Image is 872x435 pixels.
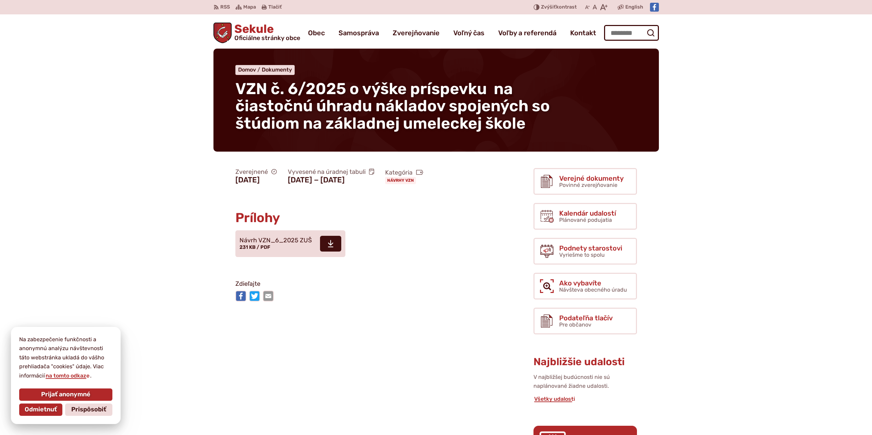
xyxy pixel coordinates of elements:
a: Ako vybavíte Návšteva obecného úradu [533,273,637,299]
p: Zdieľajte [235,279,479,289]
span: Mapa [243,3,256,11]
a: Obec [308,23,325,42]
h3: Najbližšie udalosti [533,356,637,368]
span: Prispôsobiť [71,406,106,413]
img: Prejsť na domovskú stránku [213,23,232,43]
a: Verejné dokumenty Povinné zverejňovanie [533,168,637,195]
span: Verejné dokumenty [559,175,624,182]
p: V najbližšej budúcnosti nie sú naplánované žiadne udalosti. [533,373,637,391]
span: Podateľňa tlačív [559,314,613,322]
a: Domov [238,66,262,73]
span: RSS [220,3,230,11]
button: Prispôsobiť [65,404,112,416]
span: Zvýšiť [541,4,556,10]
span: Vyvesené na úradnej tabuli [288,168,374,176]
span: VZN č. 6/2025 o výške príspevku na čiastočnú úhradu nákladov spojených so štúdiom na základnej um... [235,79,550,133]
a: Podateľňa tlačív Pre občanov [533,308,637,334]
a: Kalendár udalostí Plánované podujatia [533,203,637,230]
span: Plánované podujatia [559,217,612,223]
a: Kontakt [570,23,596,42]
a: Podnety starostovi Vyriešme to spolu [533,238,637,265]
button: Prijať anonymné [19,388,112,401]
a: Návrhy VZN [385,177,416,184]
span: Oficiálne stránky obce [234,35,300,41]
span: Domov [238,66,256,73]
figcaption: [DATE] − [DATE] [288,176,374,184]
span: kontrast [541,4,577,10]
span: Podnety starostovi [559,244,622,252]
figcaption: [DATE] [235,176,277,184]
a: Logo Sekule, prejsť na domovskú stránku. [213,23,300,43]
span: Vyriešme to spolu [559,252,605,258]
a: Voľby a referendá [498,23,556,42]
p: Na zabezpečenie funkčnosti a anonymnú analýzu návštevnosti táto webstránka ukladá do vášho prehli... [19,335,112,380]
span: English [625,3,643,11]
span: Kategória [385,169,423,177]
a: na tomto odkaze [45,372,90,379]
img: Prejsť na Facebook stránku [650,3,659,12]
span: 231 KB / PDF [240,244,270,250]
a: English [624,3,644,11]
img: Zdieľať na Facebooku [235,291,246,302]
span: Pre občanov [559,321,591,328]
span: Návrh VZN_6_2025 ZUŠ [240,237,312,244]
button: Odmietnuť [19,404,62,416]
span: Návšteva obecného úradu [559,286,627,293]
a: Voľný čas [453,23,484,42]
a: Všetky udalosti [533,396,576,402]
span: Kalendár udalostí [559,209,616,217]
h2: Prílohy [235,211,479,225]
img: Zdieľať e-mailom [263,291,274,302]
a: Samospráva [339,23,379,42]
a: Dokumenty [262,66,292,73]
a: Návrh VZN_6_2025 ZUŠ 231 KB / PDF [235,230,345,257]
span: Ako vybavíte [559,279,627,287]
span: Sekule [232,23,300,41]
span: Prijať anonymné [41,391,90,398]
span: Povinné zverejňovanie [559,182,617,188]
span: Tlačiť [268,4,282,10]
a: Zverejňovanie [393,23,440,42]
span: Odmietnuť [25,406,57,413]
img: Zdieľať na Twitteri [249,291,260,302]
span: Zverejnené [235,168,277,176]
